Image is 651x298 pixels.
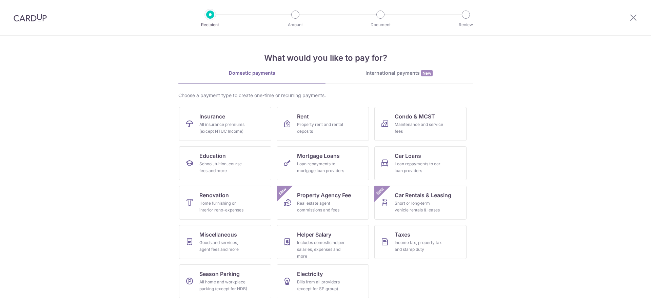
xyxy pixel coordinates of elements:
[355,21,406,28] p: Document
[395,121,443,135] div: Maintenance and service fees
[395,200,443,213] div: Short or long‑term vehicle rentals & leases
[297,161,346,174] div: Loan repayments to mortgage loan providers
[297,230,331,239] span: Helper Salary
[297,112,309,120] span: Rent
[441,21,491,28] p: Review
[395,152,421,160] span: Car Loans
[297,200,346,213] div: Real estate agent commissions and fees
[270,21,320,28] p: Amount
[395,230,410,239] span: Taxes
[277,186,369,220] a: Property Agency FeeReal estate agent commissions and feesNew
[185,21,235,28] p: Recipient
[277,107,369,141] a: RentProperty rent and rental deposits
[395,161,443,174] div: Loan repayments to car loan providers
[199,230,237,239] span: Miscellaneous
[199,279,248,292] div: All home and workplace parking (except for HDB)
[297,191,351,199] span: Property Agency Fee
[179,107,271,141] a: InsuranceAll insurance premiums (except NTUC Income)
[178,52,473,64] h4: What would you like to pay for?
[325,70,473,77] div: International payments
[199,270,240,278] span: Season Parking
[608,278,644,295] iframe: Opens a widget where you can find more information
[277,225,369,259] a: Helper SalaryIncludes domestic helper salaries, expenses and more
[199,112,225,120] span: Insurance
[179,186,271,220] a: RenovationHome furnishing or interior reno-expenses
[374,146,467,180] a: Car LoansLoan repayments to car loan providers
[395,191,451,199] span: Car Rentals & Leasing
[199,161,248,174] div: School, tuition, course fees and more
[199,191,229,199] span: Renovation
[199,152,226,160] span: Education
[297,270,323,278] span: Electricity
[178,92,473,99] div: Choose a payment type to create one-time or recurring payments.
[178,70,325,76] div: Domestic payments
[297,279,346,292] div: Bills from all providers (except for SP group)
[297,152,340,160] span: Mortgage Loans
[297,121,346,135] div: Property rent and rental deposits
[374,107,467,141] a: Condo & MCSTMaintenance and service fees
[179,225,271,259] a: MiscellaneousGoods and services, agent fees and more
[374,225,467,259] a: TaxesIncome tax, property tax and stamp duty
[199,121,248,135] div: All insurance premiums (except NTUC Income)
[277,186,288,197] span: New
[395,112,435,120] span: Condo & MCST
[375,186,386,197] span: New
[297,239,346,260] div: Includes domestic helper salaries, expenses and more
[199,239,248,253] div: Goods and services, agent fees and more
[374,186,467,220] a: Car Rentals & LeasingShort or long‑term vehicle rentals & leasesNew
[14,14,47,22] img: CardUp
[179,146,271,180] a: EducationSchool, tuition, course fees and more
[395,239,443,253] div: Income tax, property tax and stamp duty
[421,70,433,76] span: New
[277,146,369,180] a: Mortgage LoansLoan repayments to mortgage loan providers
[199,200,248,213] div: Home furnishing or interior reno-expenses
